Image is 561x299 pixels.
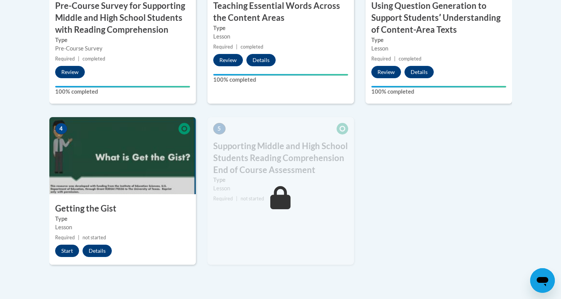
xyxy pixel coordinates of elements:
img: Course Image [49,117,196,194]
div: Your progress [371,86,506,87]
label: Type [371,36,506,44]
div: Pre-Course Survey [55,44,190,53]
span: 4 [55,123,67,134]
div: Lesson [371,44,506,53]
span: completed [83,56,105,62]
button: Review [213,54,243,66]
label: 100% completed [55,87,190,96]
label: Type [213,176,348,184]
span: completed [399,56,421,62]
button: Details [404,66,434,78]
div: Your progress [55,86,190,87]
label: 100% completed [371,87,506,96]
span: completed [241,44,263,50]
span: | [394,56,396,62]
span: Required [371,56,391,62]
span: | [78,235,79,240]
label: Type [213,24,348,32]
button: Details [246,54,276,66]
div: Lesson [55,223,190,232]
span: Required [213,196,233,202]
span: | [236,44,238,50]
span: 5 [213,123,226,134]
span: | [236,196,238,202]
div: Lesson [213,32,348,41]
button: Start [55,245,79,257]
label: 100% completed [213,76,348,84]
iframe: Button to launch messaging window [530,268,555,293]
div: Your progress [213,74,348,76]
span: Required [55,56,75,62]
label: Type [55,36,190,44]
span: | [78,56,79,62]
h3: Supporting Middle and High School Students Reading Comprehension End of Course Assessment [207,140,354,176]
span: Required [55,235,75,240]
button: Review [55,66,85,78]
label: Type [55,215,190,223]
span: Required [213,44,233,50]
span: not started [241,196,264,202]
div: Lesson [213,184,348,193]
span: not started [83,235,106,240]
h3: Getting the Gist [49,203,196,215]
button: Review [371,66,401,78]
button: Details [83,245,112,257]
